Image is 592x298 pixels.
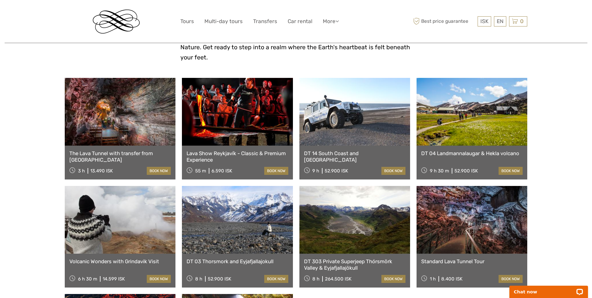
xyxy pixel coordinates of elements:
[312,276,319,282] span: 8 h
[304,258,405,271] a: DT 303 Private Superjeep Thórsmörk Valley & Eyjafjallajökull
[494,16,506,26] div: EN
[312,168,319,174] span: 9 h
[264,167,288,175] a: book now
[441,276,462,282] div: 8.400 ISK
[430,168,449,174] span: 9 h 30 m
[195,168,206,174] span: 55 m
[288,17,312,26] a: Car rental
[187,258,288,264] a: DT 03 Thorsmork and Eyjafjallajokull
[430,276,436,282] span: 1 h
[325,168,348,174] div: 52.900 ISK
[78,276,97,282] span: 6 h 30 m
[147,167,171,175] a: book now
[505,279,592,298] iframe: LiveChat chat widget
[78,168,85,174] span: 3 h
[325,276,351,282] div: 264.500 ISK
[180,17,194,26] a: Tours
[480,18,488,24] span: ISK
[499,275,523,283] a: book now
[212,168,232,174] div: 6.590 ISK
[264,275,288,283] a: book now
[195,276,202,282] span: 8 h
[381,275,405,283] a: book now
[69,258,171,264] a: Volcanic Wonders with Grindavik Visit
[519,18,524,24] span: 0
[147,275,171,283] a: book now
[421,258,523,264] a: Standard Lava Tunnel Tour
[412,16,476,26] span: Best price guarantee
[204,17,243,26] a: Multi-day tours
[90,168,113,174] div: 13.490 ISK
[304,150,405,163] a: DT 14 South Coast and [GEOGRAPHIC_DATA]
[187,150,288,163] a: Lava Show Reykjavík - Classic & Premium Experience
[93,10,140,34] img: Reykjavik Residence
[499,167,523,175] a: book now
[323,17,339,26] a: More
[69,150,171,163] a: The Lava Tunnel with transfer from [GEOGRAPHIC_DATA]
[103,276,125,282] div: 14.599 ISK
[454,168,478,174] div: 52.900 ISK
[208,276,231,282] div: 52.900 ISK
[381,167,405,175] a: book now
[253,17,277,26] a: Transfers
[421,150,523,156] a: DT 04 Landmannalaugar & Hekla volcano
